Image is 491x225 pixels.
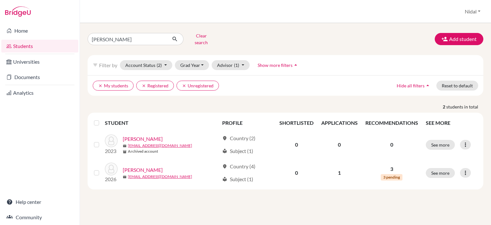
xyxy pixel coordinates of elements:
[436,81,478,91] button: Reset to default
[128,143,192,149] a: [EMAIL_ADDRESS][DOMAIN_NAME]
[183,31,219,47] button: Clear search
[5,6,31,17] img: Bridge-U
[176,81,219,91] button: clearUnregistered
[362,115,422,131] th: RECOMMENDATIONS
[462,5,483,18] button: Nidal
[222,164,227,169] span: location_on
[222,163,255,170] div: Country (4)
[276,131,317,159] td: 0
[1,40,78,52] a: Students
[1,55,78,68] a: Universities
[98,84,103,88] i: clear
[426,140,455,150] button: See more
[136,81,174,91] button: clearRegistered
[234,62,239,68] span: (1)
[365,165,418,173] p: 3
[252,60,304,70] button: Show more filtersarrow_drop_up
[105,147,118,155] p: 2023
[182,84,186,88] i: clear
[1,86,78,99] a: Analytics
[1,196,78,208] a: Help center
[276,115,317,131] th: SHORTLISTED
[212,60,250,70] button: Advisor(1)
[1,211,78,224] a: Community
[93,62,98,68] i: filter_list
[142,84,146,88] i: clear
[123,150,127,154] span: inventory_2
[446,103,483,110] span: students in total
[1,71,78,84] a: Documents
[381,174,402,181] span: 3 pending
[222,149,227,154] span: local_library
[120,60,172,70] button: Account Status(2)
[365,141,418,149] p: 0
[222,175,253,183] div: Subject (1)
[222,147,253,155] div: Subject (1)
[391,81,436,91] button: Hide all filtersarrow_drop_up
[99,62,117,68] span: Filter by
[317,159,362,187] td: 1
[93,81,134,91] button: clearMy students
[443,103,446,110] strong: 2
[422,115,481,131] th: SEE MORE
[426,168,455,178] button: See more
[105,175,118,183] p: 2026
[1,24,78,37] a: Home
[397,83,425,88] span: Hide all filters
[105,163,118,175] img: Nassar, Zaid
[222,136,227,141] span: location_on
[218,115,276,131] th: PROFILE
[105,115,218,131] th: STUDENT
[128,149,158,154] b: Archived account
[258,62,292,68] span: Show more filters
[105,134,118,147] img: Nassar, Dyala
[157,62,162,68] span: (2)
[276,159,317,187] td: 0
[317,115,362,131] th: APPLICATIONS
[123,166,163,174] a: [PERSON_NAME]
[123,135,163,143] a: [PERSON_NAME]
[425,82,431,89] i: arrow_drop_up
[88,33,167,45] input: Find student by name...
[435,33,483,45] button: Add student
[292,62,299,68] i: arrow_drop_up
[128,174,192,180] a: [EMAIL_ADDRESS][DOMAIN_NAME]
[123,144,127,148] span: mail
[222,177,227,182] span: local_library
[123,175,127,179] span: mail
[222,134,255,142] div: Country (2)
[317,131,362,159] td: 0
[175,60,209,70] button: Grad Year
